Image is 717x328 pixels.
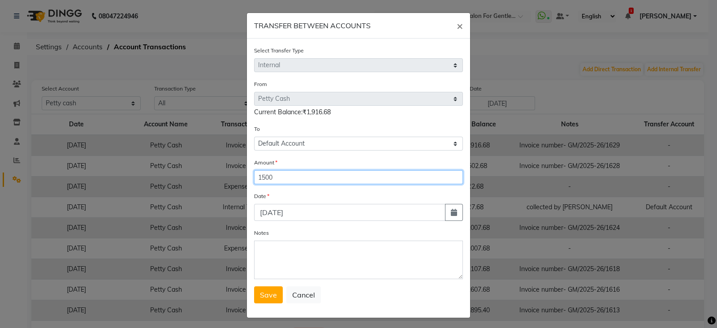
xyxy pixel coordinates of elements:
[254,229,269,237] label: Notes
[254,20,371,31] h6: TRANSFER BETWEEN ACCOUNTS
[254,125,260,133] label: To
[254,192,269,200] label: Date
[254,108,331,116] span: Current Balance:₹1,916.68
[254,286,283,303] button: Save
[254,80,267,88] label: From
[254,47,304,55] label: Select Transfer Type
[254,159,277,167] label: Amount
[449,13,470,38] button: Close
[260,290,277,299] span: Save
[286,286,321,303] button: Cancel
[457,19,463,32] span: ×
